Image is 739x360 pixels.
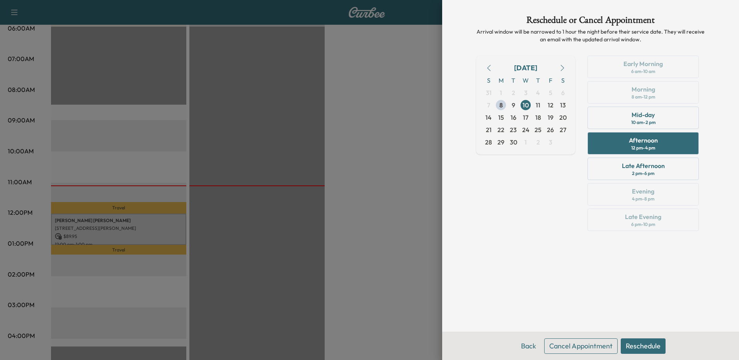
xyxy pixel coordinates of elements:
[485,138,492,147] span: 28
[514,63,537,73] div: [DATE]
[495,74,507,87] span: M
[535,113,541,122] span: 18
[498,113,504,122] span: 15
[507,74,519,87] span: T
[557,74,569,87] span: S
[548,113,553,122] span: 19
[476,15,705,28] h1: Reschedule or Cancel Appointment
[629,136,658,145] div: Afternoon
[536,100,540,110] span: 11
[560,100,566,110] span: 13
[511,113,516,122] span: 16
[544,338,618,354] button: Cancel Appointment
[485,113,492,122] span: 14
[549,88,552,97] span: 5
[536,88,540,97] span: 4
[486,125,492,134] span: 21
[497,125,504,134] span: 22
[499,100,503,110] span: 8
[631,145,655,151] div: 12 pm - 4 pm
[549,138,552,147] span: 3
[523,100,529,110] span: 10
[632,110,655,119] div: Mid-day
[510,125,517,134] span: 23
[523,113,528,122] span: 17
[512,100,515,110] span: 9
[561,88,565,97] span: 6
[532,74,544,87] span: T
[500,88,502,97] span: 1
[524,88,528,97] span: 3
[522,125,530,134] span: 24
[512,88,515,97] span: 2
[560,125,566,134] span: 27
[476,28,705,43] p: Arrival window will be narrowed to 1 hour the night before their service date. They will receive ...
[547,125,554,134] span: 26
[487,100,490,110] span: 7
[631,119,656,126] div: 10 am - 2 pm
[486,88,492,97] span: 31
[621,338,666,354] button: Reschedule
[544,74,557,87] span: F
[559,113,567,122] span: 20
[510,138,517,147] span: 30
[482,74,495,87] span: S
[535,125,541,134] span: 25
[524,138,527,147] span: 1
[536,138,540,147] span: 2
[516,338,541,354] button: Back
[622,161,665,170] div: Late Afternoon
[632,170,654,177] div: 2 pm - 6 pm
[497,138,504,147] span: 29
[519,74,532,87] span: W
[548,100,553,110] span: 12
